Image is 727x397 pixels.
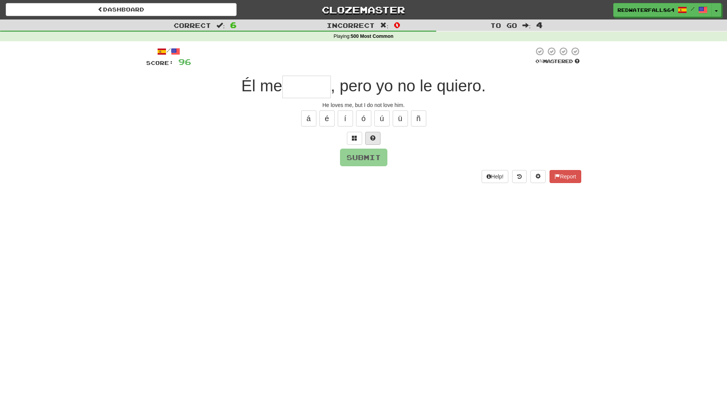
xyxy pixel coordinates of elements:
[394,20,400,29] span: 0
[534,58,581,65] div: Mastered
[340,149,387,166] button: Submit
[248,3,479,16] a: Clozemaster
[380,22,388,29] span: :
[691,6,695,11] span: /
[351,34,393,39] strong: 500 Most Common
[613,3,712,17] a: RedWaterfall8640 /
[6,3,237,16] a: Dashboard
[536,20,543,29] span: 4
[356,110,371,126] button: ó
[216,22,225,29] span: :
[319,110,335,126] button: é
[550,170,581,183] button: Report
[411,110,426,126] button: ñ
[146,47,191,56] div: /
[490,21,517,29] span: To go
[331,77,486,95] span: , pero yo no le quiero.
[146,101,581,109] div: He loves me, but I do not love him.
[512,170,527,183] button: Round history (alt+y)
[230,20,237,29] span: 6
[241,77,282,95] span: Él me
[522,22,531,29] span: :
[338,110,353,126] button: í
[482,170,509,183] button: Help!
[374,110,390,126] button: ú
[327,21,375,29] span: Incorrect
[178,57,191,66] span: 96
[365,132,380,145] button: Single letter hint - you only get 1 per sentence and score half the points! alt+h
[393,110,408,126] button: ü
[617,6,674,13] span: RedWaterfall8640
[174,21,211,29] span: Correct
[535,58,543,64] span: 0 %
[347,132,362,145] button: Switch sentence to multiple choice alt+p
[301,110,316,126] button: á
[146,60,174,66] span: Score:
